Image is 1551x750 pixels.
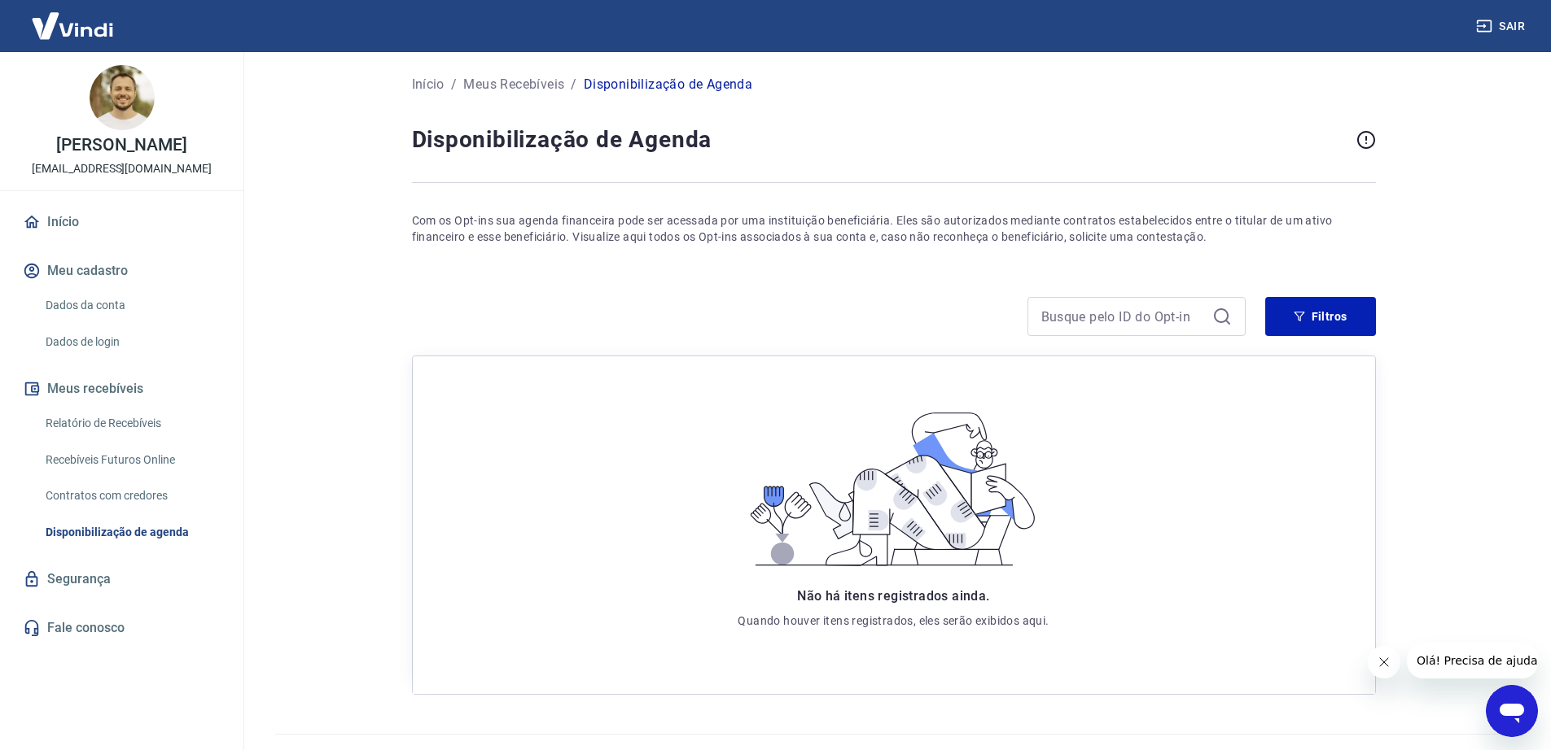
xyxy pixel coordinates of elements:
a: Segurança [20,561,224,597]
img: 789b5470-6d4f-4391-892b-84aa1573534e.jpeg [90,65,155,130]
p: / [451,75,457,94]
a: Dados de login [39,325,224,359]
a: Meus Recebíveis [463,75,564,94]
button: Sair [1473,11,1531,41]
a: Início [412,75,445,94]
span: Olá! Precisa de ajuda? [10,11,137,24]
span: Não há itens registrados ainda. [797,588,989,604]
h4: Disponibilização de Agenda [412,124,1350,156]
a: Relatório de Recebíveis [39,407,224,440]
img: Vindi [20,1,125,50]
iframe: Mensagem da empresa [1407,643,1538,678]
a: Início [20,204,224,240]
a: Recebíveis Futuros Online [39,443,224,477]
button: Meu cadastro [20,253,224,289]
p: [PERSON_NAME] [56,137,186,154]
a: Dados da conta [39,289,224,322]
iframe: Botão para abrir a janela de mensagens [1486,685,1538,737]
p: Com os Opt-ins sua agenda financeira pode ser acessada por uma instituição beneficiária. Eles são... [412,212,1376,245]
a: Contratos com credores [39,479,224,512]
a: Disponibilização de agenda [39,516,224,549]
iframe: Fechar mensagem [1368,646,1400,678]
button: Filtros [1265,297,1376,336]
button: Meus recebíveis [20,371,224,407]
p: Quando houver itens registrados, eles serão exibidos aqui. [738,613,1049,629]
a: Fale conosco [20,610,224,646]
p: [EMAIL_ADDRESS][DOMAIN_NAME] [32,160,212,177]
input: Busque pelo ID do Opt-in [1041,304,1206,329]
p: Disponibilização de Agenda [584,75,752,94]
p: / [571,75,576,94]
